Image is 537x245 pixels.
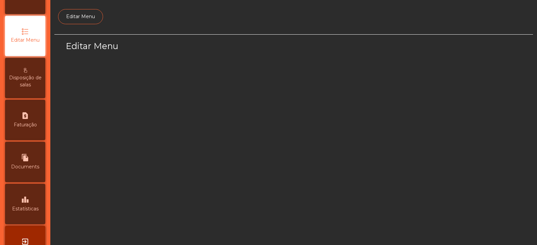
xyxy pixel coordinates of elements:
[11,163,39,170] span: Documents
[58,9,103,24] a: Editar Menu
[21,154,29,162] i: file_copy
[21,112,29,120] i: request_page
[7,74,44,88] span: Disposição de salas
[21,196,29,204] i: leaderboard
[66,40,292,52] h3: Editar Menu
[14,121,37,128] span: Faturação
[12,205,39,212] span: Estatísticas
[11,37,40,44] span: Editar Menu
